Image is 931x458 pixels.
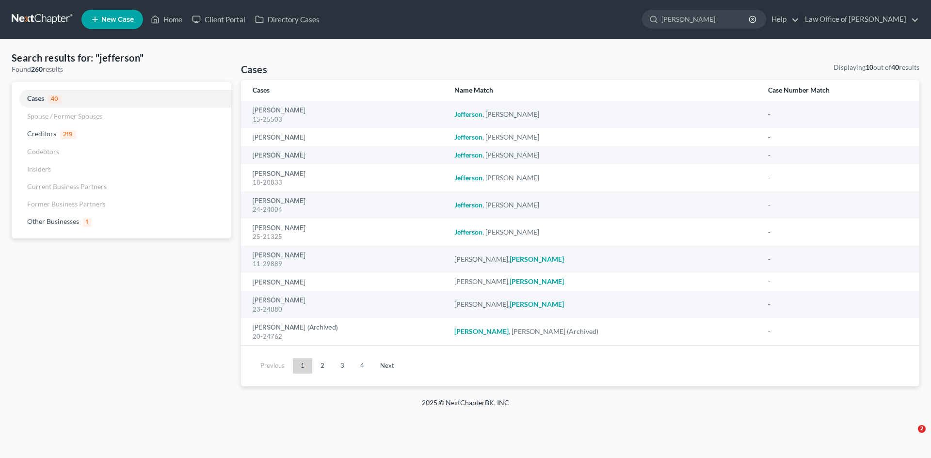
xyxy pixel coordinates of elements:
span: Insiders [27,165,51,173]
a: 4 [353,358,372,374]
a: [PERSON_NAME] [253,134,305,141]
a: [PERSON_NAME] [253,107,305,114]
div: [PERSON_NAME], [454,254,752,264]
span: 219 [60,130,76,139]
div: , [PERSON_NAME] [454,227,752,237]
em: [PERSON_NAME] [454,327,509,335]
h4: Search results for: "jefferson" [12,51,231,64]
div: - [768,227,908,237]
a: Other Businesses1 [12,213,231,231]
div: Found results [12,64,231,74]
strong: 40 [891,63,899,71]
h4: Cases [241,63,267,76]
span: 1 [83,218,92,227]
div: , [PERSON_NAME] [454,173,752,183]
a: [PERSON_NAME] [253,252,305,259]
a: 2 [313,358,332,374]
span: Creditors [27,129,56,138]
em: Jefferson [454,174,482,182]
iframe: Intercom live chat [898,425,921,448]
a: [PERSON_NAME] [253,297,305,304]
div: 18-20833 [253,178,439,187]
th: Name Match [447,80,760,101]
span: Former Business Partners [27,200,105,208]
div: 11-29889 [253,259,439,268]
div: - [768,110,908,119]
em: Jefferson [454,201,482,209]
a: Directory Cases [250,11,324,28]
a: [PERSON_NAME] [253,171,305,177]
em: Jefferson [454,228,482,236]
a: [PERSON_NAME] [253,225,305,232]
span: Other Businesses [27,217,79,225]
span: New Case [101,16,134,23]
a: Help [767,11,799,28]
a: Client Portal [187,11,250,28]
th: Cases [241,80,447,101]
div: Displaying out of results [834,63,919,72]
div: - [768,200,908,210]
span: 2 [918,425,926,433]
div: - [768,277,908,286]
em: Jefferson [454,110,482,118]
a: Home [146,11,187,28]
strong: 10 [866,63,873,71]
div: , [PERSON_NAME] [454,132,752,142]
div: , [PERSON_NAME] [454,200,752,210]
div: 23-24880 [253,305,439,314]
em: [PERSON_NAME] [510,255,564,263]
a: Next [372,358,402,374]
div: - [768,327,908,336]
div: 2025 © NextChapterBK, INC [189,398,742,415]
div: [PERSON_NAME], [454,300,752,309]
div: 20-24762 [253,332,439,341]
div: 24-24004 [253,205,439,214]
strong: 260 [31,65,43,73]
th: Case Number Match [760,80,919,101]
input: Search by name... [661,10,750,28]
a: Creditors219 [12,125,231,143]
div: - [768,300,908,309]
span: Spouse / Former Spouses [27,112,102,120]
a: Codebtors [12,143,231,160]
span: Cases [27,94,44,102]
div: - [768,132,908,142]
div: [PERSON_NAME], [454,277,752,286]
div: 25-21325 [253,232,439,241]
a: [PERSON_NAME] (Archived) [253,324,338,331]
a: Cases40 [12,90,231,108]
a: Insiders [12,160,231,178]
div: - [768,173,908,183]
a: [PERSON_NAME] [253,152,305,159]
div: - [768,254,908,264]
a: 1 [293,358,312,374]
a: Spouse / Former Spouses [12,108,231,125]
div: 15-25503 [253,115,439,124]
a: [PERSON_NAME] [253,279,305,286]
a: [PERSON_NAME] [253,198,305,205]
a: 3 [333,358,352,374]
div: , [PERSON_NAME] [454,150,752,160]
span: Codebtors [27,147,59,156]
div: - [768,150,908,160]
span: Current Business Partners [27,182,107,190]
em: Jefferson [454,133,482,141]
a: Former Business Partners [12,195,231,213]
em: [PERSON_NAME] [510,277,564,285]
a: Current Business Partners [12,178,231,195]
em: Jefferson [454,151,482,159]
em: [PERSON_NAME] [510,300,564,308]
div: , [PERSON_NAME] (Archived) [454,327,752,336]
span: 40 [48,95,62,104]
a: Law Office of [PERSON_NAME] [800,11,919,28]
div: , [PERSON_NAME] [454,110,752,119]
